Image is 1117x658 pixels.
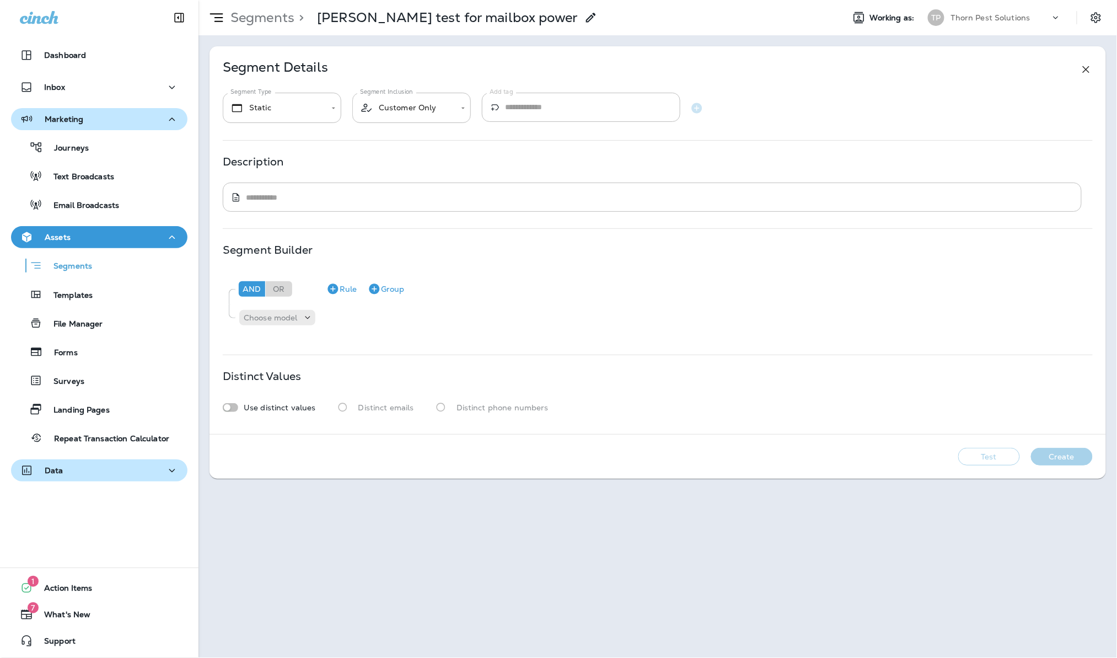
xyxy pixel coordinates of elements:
p: Segment Details [223,63,328,76]
p: Thorn Pest Solutions [951,13,1030,22]
label: Segment Inclusion [360,88,413,96]
p: Segment Builder [223,245,313,254]
p: Assets [45,233,71,242]
button: Dashboard [11,44,187,66]
button: Settings [1086,8,1106,28]
p: File Manager [42,319,103,330]
button: Data [11,459,187,482]
div: Kim test for mailbox power [317,9,578,26]
p: Text Broadcasts [42,172,114,183]
p: [PERSON_NAME] test for mailbox power [317,9,578,26]
p: Dashboard [44,51,86,60]
p: Repeat Transaction Calculator [43,434,169,445]
button: Text Broadcasts [11,164,187,188]
span: Working as: [870,13,917,23]
button: 7What's New [11,603,187,625]
p: Data [45,466,63,475]
span: Support [33,636,76,650]
button: Marketing [11,108,187,130]
p: Use distinct values [244,403,316,412]
button: Repeat Transaction Calculator [11,426,187,450]
p: > [294,9,304,26]
span: Action Items [33,584,93,597]
p: Marketing [45,115,83,124]
p: Journeys [43,143,89,154]
div: TP [928,9,944,26]
p: Distinct Values [223,372,301,381]
button: Segments [11,254,187,277]
button: Forms [11,340,187,363]
p: Distinct emails [358,403,414,412]
button: Test [958,448,1020,466]
button: Landing Pages [11,398,187,421]
button: Journeys [11,136,187,159]
p: Email Broadcasts [42,201,119,211]
p: Segments [226,9,294,26]
button: Support [11,630,187,652]
label: Segment Type [230,88,272,96]
p: Templates [42,291,93,301]
button: Surveys [11,369,187,392]
button: Group [363,280,409,298]
div: Or [266,281,292,297]
button: Rule [322,280,361,298]
span: 1 [28,576,39,587]
p: Description [223,157,284,166]
div: Static [230,101,324,115]
span: 7 [28,602,39,613]
div: And [239,281,265,297]
p: Distinct phone numbers [457,403,549,412]
button: Assets [11,226,187,248]
span: What's New [33,610,90,623]
button: Collapse Sidebar [164,7,195,29]
p: Surveys [42,377,84,387]
button: File Manager [11,312,187,335]
button: Templates [11,283,187,306]
p: Segments [42,261,92,272]
p: Landing Pages [42,405,110,416]
p: Forms [43,348,78,359]
button: Email Broadcasts [11,193,187,216]
p: Choose model [244,313,298,322]
p: Inbox [44,83,65,92]
button: Create [1031,448,1093,466]
label: Add tag [490,88,513,96]
button: 1Action Items [11,577,187,599]
div: Customer Only [360,101,453,115]
button: Inbox [11,76,187,98]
